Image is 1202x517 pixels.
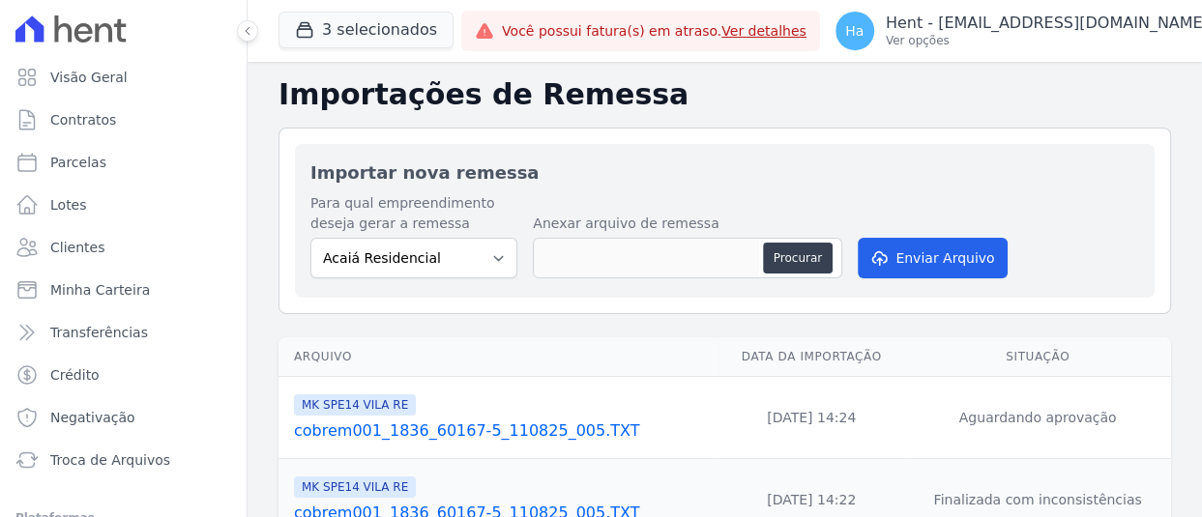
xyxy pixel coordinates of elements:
label: Para qual empreendimento deseja gerar a remessa [310,193,517,234]
span: Você possui fatura(s) em atraso. [502,21,806,42]
span: Visão Geral [50,68,128,87]
a: Lotes [8,186,239,224]
button: Enviar Arquivo [858,238,1007,278]
span: Lotes [50,195,87,215]
span: Transferências [50,323,148,342]
a: Troca de Arquivos [8,441,239,479]
span: Negativação [50,408,135,427]
a: Contratos [8,101,239,139]
span: Parcelas [50,153,106,172]
span: Ha [845,24,864,38]
th: Data da Importação [718,337,904,377]
a: Negativação [8,398,239,437]
a: Minha Carteira [8,271,239,309]
span: Clientes [50,238,104,257]
td: Aguardando aprovação [904,377,1171,459]
a: Transferências [8,313,239,352]
span: Contratos [50,110,116,129]
label: Anexar arquivo de remessa [533,214,842,234]
td: [DATE] 14:24 [718,377,904,459]
span: Crédito [50,365,100,385]
button: Procurar [763,243,833,273]
a: Ver detalhes [721,23,806,39]
span: Troca de Arquivos [50,450,170,470]
a: cobrem001_1836_60167-5_110825_005.TXT [294,419,711,443]
th: Arquivo [279,337,718,377]
h2: Importar nova remessa [310,159,1139,186]
h2: Importações de Remessa [279,77,1171,112]
a: Crédito [8,356,239,394]
a: Clientes [8,228,239,267]
a: Visão Geral [8,58,239,97]
span: Minha Carteira [50,280,150,300]
button: 3 selecionados [279,12,454,48]
th: Situação [904,337,1171,377]
span: MK SPE14 VILA RE [294,394,416,416]
span: MK SPE14 VILA RE [294,476,416,498]
a: Parcelas [8,143,239,182]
